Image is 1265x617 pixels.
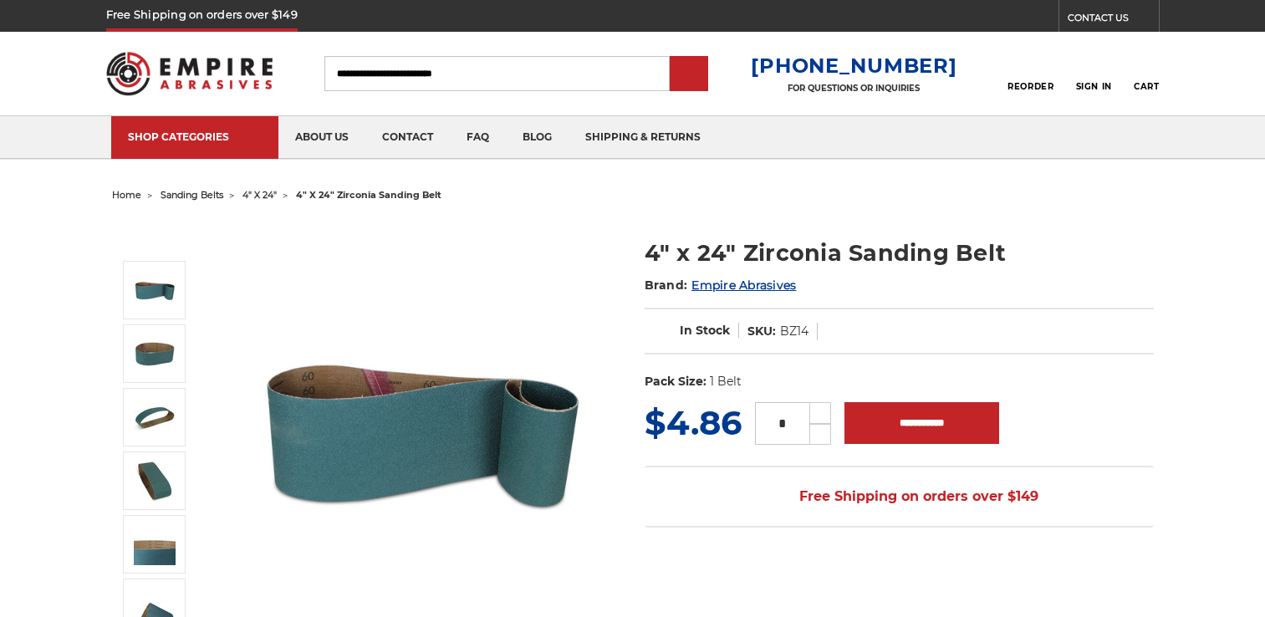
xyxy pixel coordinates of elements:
[645,237,1154,269] h1: 4" x 24" Zirconia Sanding Belt
[691,278,796,293] a: Empire Abrasives
[1076,81,1112,92] span: Sign In
[134,333,176,375] img: 4" x 24" Zirc Sanding Belt
[645,373,706,390] dt: Pack Size:
[365,116,450,159] a: contact
[128,130,262,143] div: SHOP CATEGORIES
[450,116,506,159] a: faq
[1007,55,1053,91] a: Reorder
[747,323,776,340] dt: SKU:
[242,189,277,201] a: 4" x 24"
[255,263,589,598] img: 4" x 24" Zirconia Sanding Belt
[506,116,569,159] a: blog
[111,116,278,159] a: SHOP CATEGORIES
[645,402,742,443] span: $4.86
[780,323,808,340] dd: BZ14
[134,396,176,438] img: 4" x 24" Sanding Belt - Zirconia
[106,41,273,106] img: Empire Abrasives
[134,460,176,502] img: 4" x 24" Sanding Belt - Zirc
[112,189,141,201] a: home
[161,189,223,201] a: sanding belts
[1134,81,1159,92] span: Cart
[759,480,1038,513] span: Free Shipping on orders over $149
[710,373,742,390] dd: 1 Belt
[1068,8,1159,32] a: CONTACT US
[134,269,176,311] img: 4" x 24" Zirconia Sanding Belt
[680,323,730,338] span: In Stock
[296,189,441,201] span: 4" x 24" zirconia sanding belt
[278,116,365,159] a: about us
[1134,55,1159,92] a: Cart
[751,54,956,78] a: [PHONE_NUMBER]
[645,278,688,293] span: Brand:
[1007,81,1053,92] span: Reorder
[134,523,176,565] img: 4" x 24" - Zirconia Sanding Belt
[569,116,717,159] a: shipping & returns
[751,83,956,94] p: FOR QUESTIONS OR INQUIRIES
